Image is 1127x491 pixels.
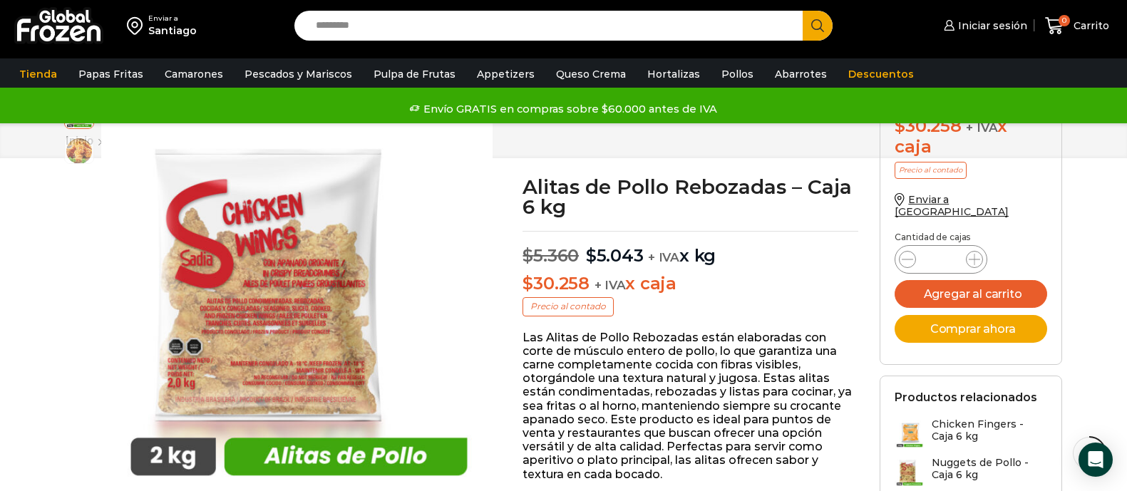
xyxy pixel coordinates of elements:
bdi: 5.043 [586,245,644,266]
a: Hortalizas [640,61,707,88]
h3: Nuggets de Pollo - Caja 6 kg [932,457,1046,481]
a: Pescados y Mariscos [237,61,359,88]
span: $ [586,245,597,266]
a: Queso Crema [549,61,633,88]
p: Las Alitas de Pollo Rebozadas están elaboradas con corte de músculo entero de pollo, lo que garan... [523,331,858,481]
div: Enviar a [148,14,197,24]
div: Open Intercom Messenger [1079,443,1113,477]
a: Papas Fritas [71,61,150,88]
span: $ [523,245,533,266]
a: Chicken Fingers - Caja 6 kg [895,418,1046,449]
button: Comprar ahora [895,315,1046,343]
p: Precio al contado [895,162,967,179]
button: Search button [803,11,833,41]
p: x kg [523,231,858,267]
a: Abarrotes [768,61,834,88]
a: Pollos [714,61,761,88]
a: Pulpa de Frutas [366,61,463,88]
span: $ [895,115,905,136]
input: Product quantity [927,249,954,269]
span: + IVA [648,250,679,264]
div: x caja [895,116,1046,157]
span: + IVA [966,120,997,135]
a: Descuentos [841,61,921,88]
span: Iniciar sesión [954,19,1027,33]
img: address-field-icon.svg [127,14,148,38]
a: Enviar a [GEOGRAPHIC_DATA] [895,193,1009,218]
a: Tienda [12,61,64,88]
a: Camarones [158,61,230,88]
p: Cantidad de cajas [895,232,1046,242]
a: Iniciar sesión [940,11,1027,40]
a: 0 Carrito [1041,9,1113,43]
button: Agregar al carrito [895,280,1046,308]
a: Appetizers [470,61,542,88]
h1: Alitas de Pollo Rebozadas – Caja 6 kg [523,177,858,217]
span: 0 [1059,15,1070,26]
h3: Chicken Fingers - Caja 6 kg [932,418,1046,443]
span: alitas-de-pollo [65,137,93,165]
bdi: 30.258 [523,273,589,294]
a: Nuggets de Pollo - Caja 6 kg [895,457,1046,487]
p: x caja [523,274,858,294]
div: Santiago [148,24,197,38]
span: + IVA [595,278,626,292]
bdi: 30.258 [895,115,961,136]
bdi: 5.360 [523,245,579,266]
h2: Productos relacionados [895,391,1037,404]
span: Carrito [1070,19,1109,33]
span: $ [523,273,533,294]
p: Precio al contado [523,297,614,316]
